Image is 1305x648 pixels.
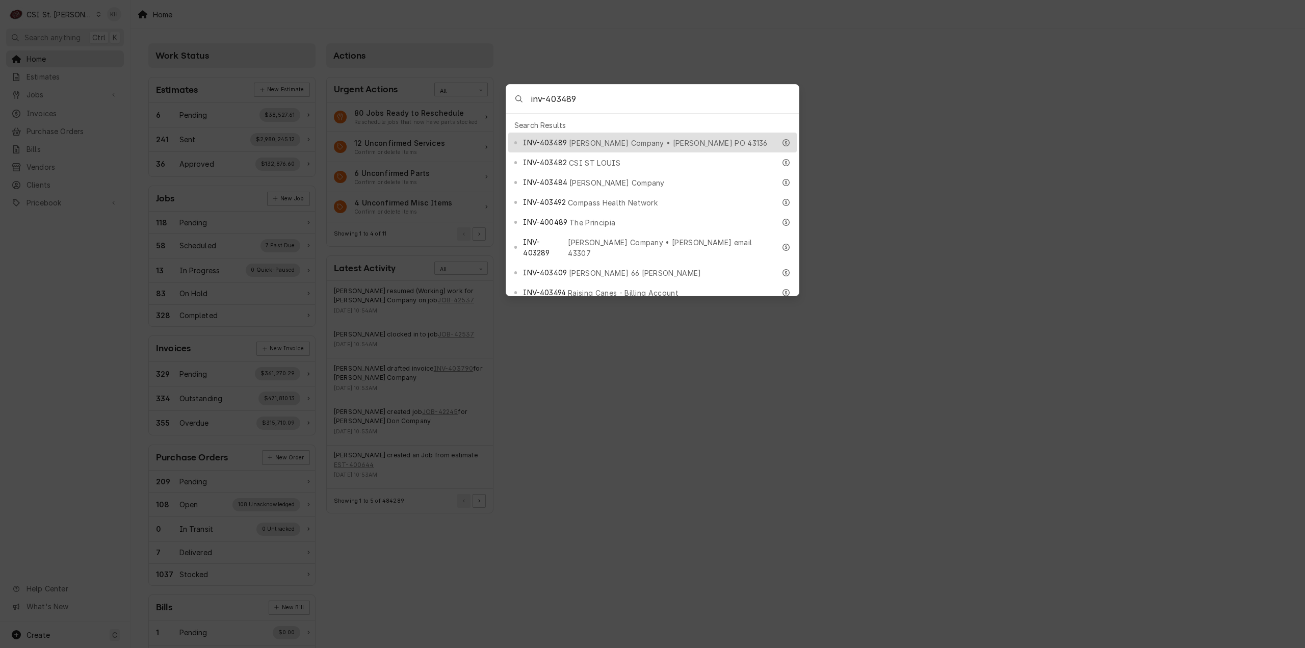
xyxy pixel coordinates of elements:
span: The Principia [569,217,615,228]
input: Search anything [531,85,799,113]
span: INV-403289 [523,237,566,258]
span: INV-400489 [523,217,567,227]
span: INV-403489 [523,137,567,148]
span: [PERSON_NAME] Company [569,177,665,188]
span: INV-403492 [523,197,566,208]
span: INV-403484 [523,177,567,188]
div: Search Results [508,118,797,133]
span: Raising Canes - Billing Account [568,288,678,298]
span: [PERSON_NAME] 66 [PERSON_NAME] [569,268,701,278]
span: [PERSON_NAME] Company • [PERSON_NAME] PO 43136 [569,138,768,148]
span: INV-403494 [523,287,566,298]
div: Global Command Menu [506,84,799,296]
span: Compass Health Network [568,197,658,208]
span: INV-403482 [523,157,567,168]
span: INV-403409 [523,267,567,278]
span: [PERSON_NAME] Company • [PERSON_NAME] email 43307 [568,237,775,258]
span: CSI ST LOUIS [569,158,620,168]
